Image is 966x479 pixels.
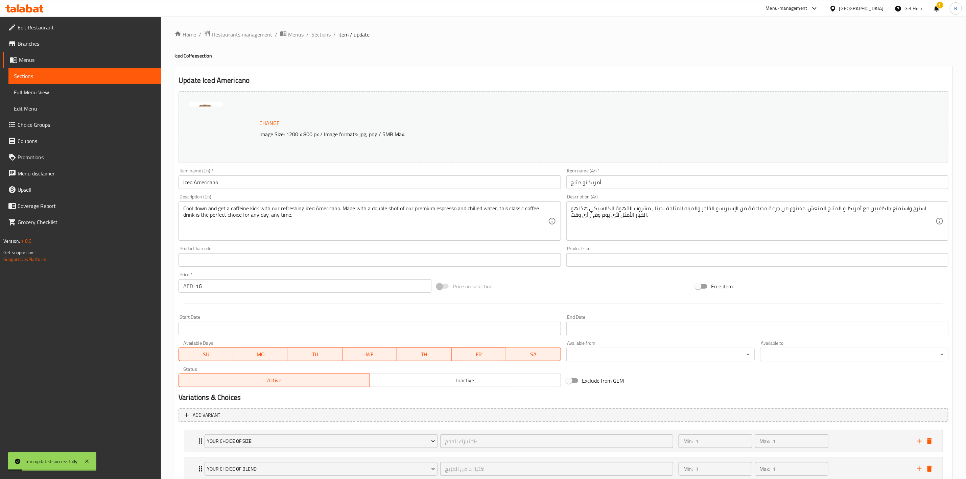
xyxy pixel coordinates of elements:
[257,130,818,138] p: Image Size: 1200 x 800 px / Image formats: jpg, png / 5MB Max.
[174,30,952,39] nav: breadcrumb
[8,84,161,100] a: Full Menu View
[288,30,304,39] span: Menus
[453,282,493,290] span: Price on selection
[397,348,451,361] button: TH
[19,56,156,64] span: Menus
[204,30,272,39] a: Restaurants management
[179,392,948,403] h2: Variations & Choices
[370,374,561,387] button: Inactive
[179,374,370,387] button: Active
[3,165,161,182] a: Menu disclaimer
[760,348,948,361] div: ​
[21,237,31,245] span: 1.0.0
[18,186,156,194] span: Upsell
[207,465,435,473] span: Your Choice of Blend
[183,282,193,290] p: AED
[509,350,558,359] span: SA
[179,348,233,361] button: SU
[196,279,431,293] input: Please enter price
[259,118,280,128] span: Change
[182,376,367,385] span: Active
[3,35,161,52] a: Branches
[174,30,196,39] a: Home
[333,30,336,39] li: /
[3,117,161,133] a: Choice Groups
[257,116,282,130] button: Change
[3,237,20,245] span: Version:
[8,100,161,117] a: Edit Menu
[3,248,34,257] span: Get support on:
[914,464,924,474] button: add
[311,30,331,39] a: Sections
[275,30,277,39] li: /
[205,434,438,448] button: YOUR CHOICE OF SIZE
[193,411,220,420] span: Add variant
[3,52,161,68] a: Menus
[343,348,397,361] button: WE
[14,88,156,96] span: Full Menu View
[566,348,755,361] div: ​
[182,350,231,359] span: SU
[184,430,943,452] div: Expand
[18,23,156,31] span: Edit Restaurant
[18,40,156,48] span: Branches
[18,218,156,226] span: Grocery Checklist
[199,30,201,39] li: /
[24,458,77,465] div: Item updated successfully
[683,437,693,445] p: Min:
[291,350,340,359] span: TU
[711,282,733,290] span: Free item
[189,102,223,136] img: Iced_Americano638955962587596054.jpg
[205,462,438,476] button: Your Choice of Blend
[233,348,288,361] button: MO
[954,5,957,12] span: R
[760,437,770,445] p: Max:
[683,465,693,473] p: Min:
[3,255,46,264] a: Support.OpsPlatform
[18,169,156,177] span: Menu disclaimer
[454,350,503,359] span: FR
[18,121,156,129] span: Choice Groups
[3,149,161,165] a: Promotions
[280,30,304,39] a: Menus
[14,104,156,113] span: Edit Menu
[306,30,309,39] li: /
[766,4,807,13] div: Menu-management
[3,19,161,35] a: Edit Restaurant
[179,427,948,455] li: Expand
[345,350,394,359] span: WE
[760,465,770,473] p: Max:
[179,408,948,422] button: Add variant
[174,52,952,59] h4: Iced Coffee section
[839,5,884,12] div: [GEOGRAPHIC_DATA]
[3,182,161,198] a: Upsell
[338,30,370,39] span: item / update
[183,205,548,237] textarea: Cool down and get a caffeine kick with our refreshing iced Americano. Made with a double shot of ...
[506,348,561,361] button: SA
[566,175,948,189] input: Enter name Ar
[207,437,435,446] span: YOUR CHOICE OF SIZE
[212,30,272,39] span: Restaurants management
[914,436,924,446] button: add
[8,68,161,84] a: Sections
[924,464,935,474] button: delete
[179,253,561,267] input: Please enter product barcode
[924,436,935,446] button: delete
[571,205,936,237] textarea: استرخ واستمتع بالكافيين مع أمريكانو المثلج المنعش. مصنوع من جرعة مضاعفة من الإسبريسو الفاخر والمي...
[18,137,156,145] span: Coupons
[18,153,156,161] span: Promotions
[566,253,948,267] input: Please enter product sku
[582,377,624,385] span: Exclude from GEM
[452,348,506,361] button: FR
[179,175,561,189] input: Enter name En
[400,350,449,359] span: TH
[236,350,285,359] span: MO
[18,202,156,210] span: Coverage Report
[288,348,343,361] button: TU
[3,198,161,214] a: Coverage Report
[14,72,156,80] span: Sections
[373,376,558,385] span: Inactive
[3,214,161,230] a: Grocery Checklist
[179,75,948,86] h2: Update Iced Americano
